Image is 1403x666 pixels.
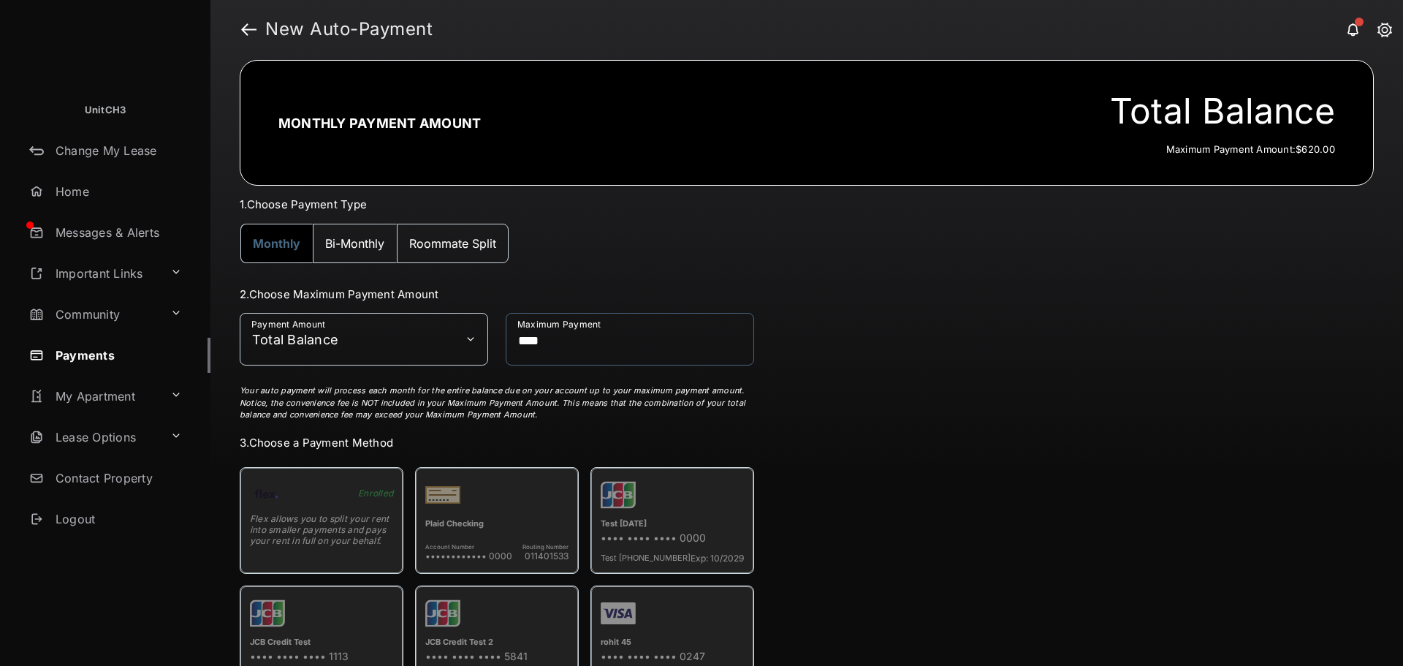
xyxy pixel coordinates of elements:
div: •••• •••• •••• 0000 [601,531,744,547]
span: 011401533 [522,550,569,561]
a: Contact Property [23,461,210,496]
a: Community [23,297,164,332]
h3: 2. Choose Maximum Payment Amount [240,287,754,301]
p: Your auto payment will process each month for the entire balance due on your account up to your m... [240,385,750,421]
div: Plaid CheckingAccount Number•••••••••••• 0000Routing Number011401533 [415,467,579,574]
button: Roommate Split [397,224,509,263]
button: Bi-Monthly [313,224,397,263]
div: rohit 45 [601,637,744,650]
strong: New Auto-Payment [265,20,433,38]
a: My Apartment [23,379,164,414]
a: Home [23,174,210,209]
div: Test [DATE] [601,518,744,531]
div: Plaid Checking [425,518,569,531]
a: Change My Lease [23,133,210,168]
a: Messages & Alerts [23,215,210,250]
button: Monthly [240,224,313,263]
p: UnitCH3 [85,103,126,118]
span: Exp: 10/2029 [691,553,744,564]
a: Lease Options [23,420,164,455]
div: Total Balance [1110,90,1335,132]
span: Maximum Payment Amount: $620.00 [1121,144,1335,156]
div: •••• •••• •••• 1113 [250,650,393,665]
div: JCB Credit Test [250,637,393,650]
div: •••• •••• •••• 0247 [601,650,744,665]
a: Important Links [23,256,164,291]
h2: Monthly Payment Amount [264,116,481,131]
span: •••••••••••• 0000 [425,550,512,561]
a: Payments [23,338,210,373]
h3: 1. Choose Payment Type [240,197,1374,211]
span: Routing Number [522,543,569,550]
span: Test [PHONE_NUMBER] [601,553,691,564]
div: JCB Credit Test 2 [425,637,569,650]
div: Test [DATE]•••• •••• •••• 0000Test [PHONE_NUMBER]Exp: 10/2029 [590,467,754,574]
h3: 3. Choose a Payment Method [240,436,754,450]
a: Logout [23,502,210,537]
span: Account Number [425,543,512,550]
div: •••• •••• •••• 5841 [425,650,569,665]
